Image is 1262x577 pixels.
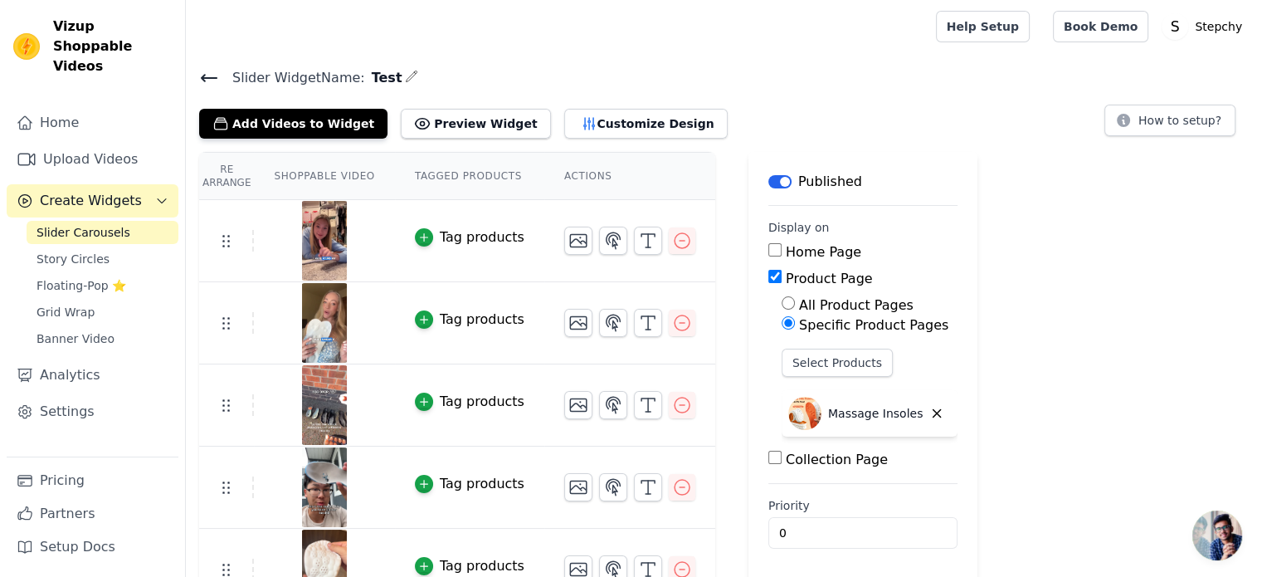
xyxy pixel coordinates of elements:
a: Banner Video [27,327,178,350]
button: Delete widget [923,399,951,428]
legend: Display on [768,219,830,236]
a: Book Demo [1053,11,1148,42]
a: Upload Videos [7,143,178,176]
a: Pricing [7,464,178,497]
img: vizup-images-eff8.png [301,365,348,445]
span: Test [365,68,402,88]
label: Priority [768,497,957,514]
img: vizup-images-e011.png [301,447,348,527]
a: Analytics [7,359,178,392]
button: Change Thumbnail [564,309,592,337]
a: Partners [7,497,178,531]
button: Change Thumbnail [564,391,592,419]
span: Grid Wrap [37,304,95,320]
th: Re Arrange [199,153,254,200]
a: Help Setup [936,11,1030,42]
a: Floating-Pop ⭐ [27,274,178,297]
button: Tag products [415,474,524,494]
a: Home [7,106,178,139]
th: Shoppable Video [254,153,394,200]
div: Tag products [440,474,524,494]
button: Customize Design [564,109,728,139]
p: Massage Insoles [828,405,923,422]
button: Change Thumbnail [564,227,592,255]
button: Tag products [415,556,524,576]
div: Tag products [440,392,524,412]
label: Specific Product Pages [799,317,948,333]
img: Vizup [13,33,40,60]
a: Grid Wrap [27,301,178,324]
button: Preview Widget [401,109,550,139]
span: Slider Widget Name: [219,68,365,88]
div: Tag products [440,556,524,576]
label: Home Page [786,244,861,260]
label: All Product Pages [799,297,914,313]
button: Select Products [782,349,893,377]
button: Create Widgets [7,184,178,218]
button: Add Videos to Widget [199,109,387,139]
img: Massage Insoles [788,397,821,430]
span: Banner Video [37,330,115,347]
div: Open chat [1192,511,1242,560]
a: Settings [7,395,178,428]
p: Published [798,172,862,192]
th: Actions [544,153,715,200]
a: Setup Docs [7,531,178,564]
a: Story Circles [27,247,178,271]
button: S Stepchy [1162,12,1249,42]
text: S [1171,18,1180,35]
span: Floating-Pop ⭐ [37,277,126,294]
button: Change Thumbnail [564,473,592,501]
button: Tag products [415,392,524,412]
button: How to setup? [1104,105,1235,136]
span: Create Widgets [40,191,142,211]
span: Slider Carousels [37,224,130,241]
span: Story Circles [37,251,110,267]
img: vizup-images-6980.png [301,283,348,363]
button: Tag products [415,310,524,330]
button: Tag products [415,227,524,247]
img: vizup-images-b950.png [301,201,348,281]
a: Slider Carousels [27,221,178,244]
div: Tag products [440,227,524,247]
div: Tag products [440,310,524,330]
label: Collection Page [786,452,888,467]
div: Edit Name [405,66,418,89]
p: Stepchy [1188,12,1249,42]
a: How to setup? [1104,116,1235,132]
span: Vizup Shoppable Videos [53,17,172,76]
th: Tagged Products [395,153,544,200]
label: Product Page [786,271,873,286]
